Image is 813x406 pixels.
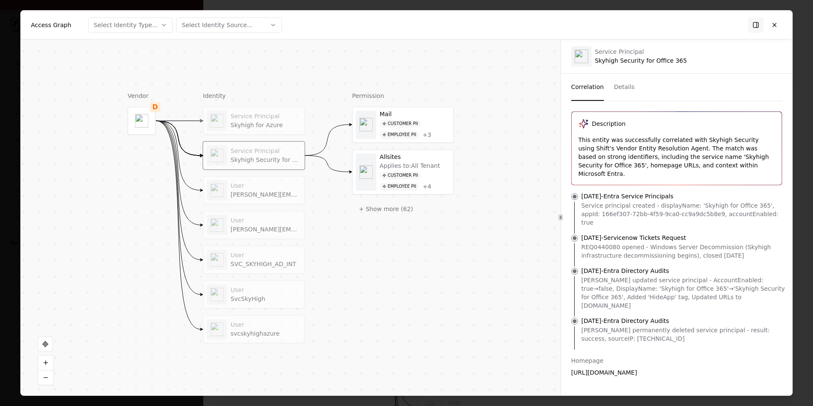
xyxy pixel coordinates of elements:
button: + Show more (62) [352,201,420,216]
div: [PERSON_NAME][EMAIL_ADDRESS][DOMAIN_NAME] [231,226,301,234]
div: User [231,286,301,294]
div: Service Principal [595,48,687,56]
button: Details [614,74,635,101]
div: Homepage [571,356,782,365]
div: svcskyhighazure [231,330,301,338]
button: Select Identity Type... [88,17,173,32]
div: SVC_SKYHIGH_AD_INT [231,261,301,268]
div: Select Identity Type... [94,20,158,29]
div: Permission [352,92,454,100]
div: Customer PII [380,120,421,128]
div: User [231,321,301,328]
div: [PERSON_NAME] updated service principal - AccountEnabled: true→false, DisplayName: 'Skyhigh for O... [581,276,785,310]
button: +4 [423,183,431,190]
div: [URL][DOMAIN_NAME] [571,368,782,377]
div: D [150,102,160,112]
div: Employee PII [380,183,419,191]
div: Applies to: All Tenant [380,162,440,170]
div: Display Name [571,384,782,392]
div: Service Principal [231,147,301,155]
div: Employee PII [380,131,419,139]
div: Vendor [128,92,156,100]
img: entra [575,50,588,63]
div: Service Principal [231,112,301,120]
div: Skyhigh for Azure [231,122,301,129]
p: [DATE] - Servicenow Tickets Request [581,234,686,242]
button: Select Identity Source... [176,17,282,32]
div: Allsites [380,153,450,161]
div: + 4 [423,183,431,190]
div: [PERSON_NAME] permanently deleted service principal - result: success, sourceIP: [TECHNICAL_ID] [581,326,785,343]
div: Access Graph [31,20,71,29]
button: +3 [423,131,431,139]
div: [PERSON_NAME][EMAIL_ADDRESS][DOMAIN_NAME] [231,191,301,199]
div: Service principal created - displayName: 'Skyhigh for Office 365', appId: 166ef307-72bb-4f59-9ca0... [581,201,785,227]
div: REQ0440080 opened - Windows Server Decommission (Skyhigh infrastructure decommissioning begins), ... [581,243,785,260]
p: [DATE] - Entra Directory Audits [581,317,669,325]
div: User [231,217,301,224]
div: User [231,251,301,259]
div: Select Identity Source... [182,20,252,29]
p: [DATE] - Entra Service Principals [581,192,674,200]
div: SvcSkyHigh [231,295,301,303]
p: [DATE] - Entra Directory Audits [581,267,669,275]
div: Customer PII [380,171,421,179]
div: This entity was successfully correlated with Skyhigh Security using Shift's Vendor Entity Resolut... [578,136,775,178]
div: User [231,182,301,189]
div: Description [592,120,626,128]
div: Skyhigh Security for Office 365 [595,48,687,64]
button: Correlation [571,74,604,101]
div: Mail [380,111,450,118]
div: Identity [203,92,305,100]
div: Skyhigh Security for Office 365 [231,156,301,164]
div: + 3 [423,131,431,139]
